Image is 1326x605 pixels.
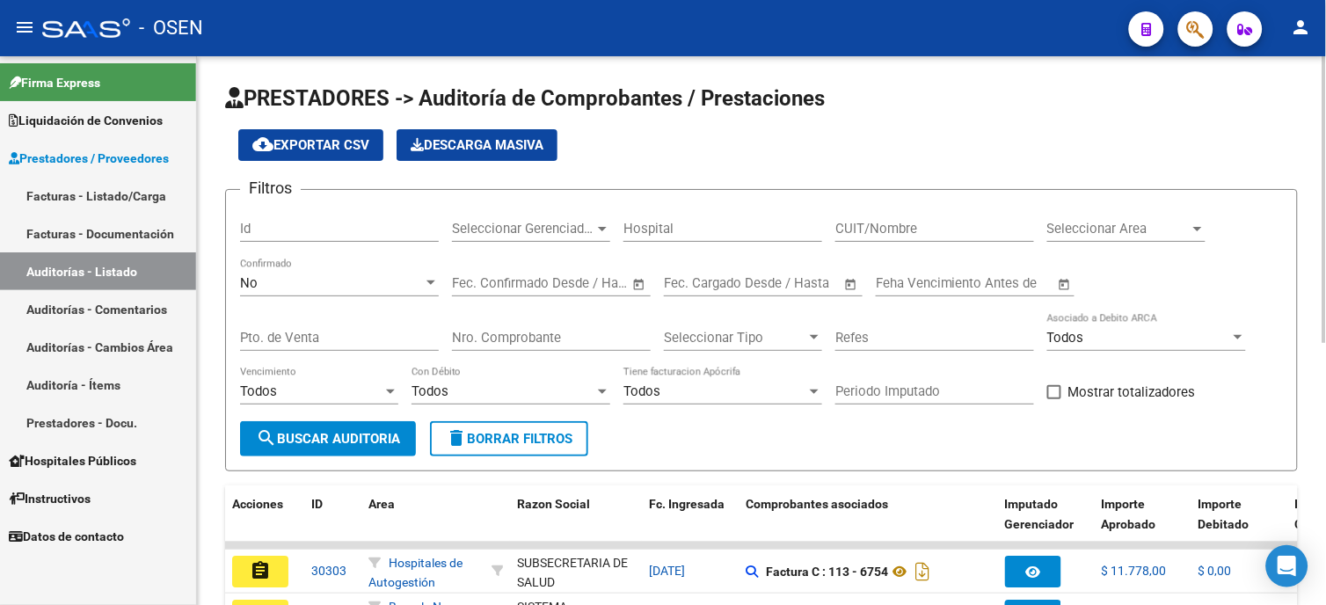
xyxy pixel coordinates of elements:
span: Area [368,497,395,511]
span: Hospitales de Autogestión [368,556,463,590]
app-download-masive: Descarga masiva de comprobantes (adjuntos) [397,129,557,161]
span: Exportar CSV [252,137,369,153]
datatable-header-cell: Imputado Gerenciador [998,485,1095,563]
datatable-header-cell: Razon Social [510,485,642,563]
span: Fc. Ingresada [649,497,725,511]
span: Instructivos [9,489,91,508]
datatable-header-cell: Fc. Ingresada [642,485,739,563]
h3: Filtros [240,176,301,200]
span: Seleccionar Tipo [664,330,806,346]
div: SUBSECRETARIA DE SALUD [517,553,635,594]
span: Seleccionar Gerenciador [452,221,594,237]
mat-icon: assignment [250,560,271,581]
mat-icon: menu [14,17,35,38]
span: Todos [412,383,448,399]
datatable-header-cell: ID [304,485,361,563]
span: Datos de contacto [9,527,124,546]
datatable-header-cell: Comprobantes asociados [739,485,998,563]
span: [DATE] [649,564,685,578]
datatable-header-cell: Importe Aprobado [1095,485,1191,563]
input: End date [525,275,610,291]
button: Open calendar [630,274,650,295]
button: Descarga Masiva [397,129,557,161]
datatable-header-cell: Acciones [225,485,304,563]
input: Start date [452,275,509,291]
mat-icon: delete [446,427,467,448]
mat-icon: person [1291,17,1312,38]
span: Prestadores / Proveedores [9,149,169,168]
span: Mostrar totalizadores [1068,382,1196,403]
span: Liquidación de Convenios [9,111,163,130]
strong: Factura C : 113 - 6754 [766,565,888,579]
datatable-header-cell: Importe Debitado [1191,485,1288,563]
span: Borrar Filtros [446,431,572,447]
div: - 30675068441 [517,553,635,590]
span: Todos [1047,330,1084,346]
button: Buscar Auditoria [240,421,416,456]
span: Todos [623,383,660,399]
span: Acciones [232,497,283,511]
span: Comprobantes asociados [746,497,888,511]
datatable-header-cell: Area [361,485,484,563]
span: ID [311,497,323,511]
span: Importe Debitado [1198,497,1249,531]
button: Open calendar [841,274,862,295]
span: $ 11.778,00 [1102,564,1167,578]
button: Exportar CSV [238,129,383,161]
span: Buscar Auditoria [256,431,400,447]
span: Hospitales Públicos [9,451,136,470]
input: End date [737,275,822,291]
input: Start date [664,275,721,291]
span: Descarga Masiva [411,137,543,153]
span: 30303 [311,564,346,578]
span: Firma Express [9,73,100,92]
mat-icon: search [256,427,277,448]
button: Open calendar [1055,274,1075,295]
span: PRESTADORES -> Auditoría de Comprobantes / Prestaciones [225,86,825,111]
span: Seleccionar Area [1047,221,1190,237]
i: Descargar documento [911,558,934,586]
mat-icon: cloud_download [252,134,273,155]
span: - OSEN [139,9,203,47]
span: No [240,275,258,291]
span: Imputado Gerenciador [1005,497,1075,531]
div: Open Intercom Messenger [1266,545,1308,587]
span: $ 0,00 [1198,564,1232,578]
span: Razon Social [517,497,590,511]
button: Borrar Filtros [430,421,588,456]
span: Todos [240,383,277,399]
span: Importe Aprobado [1102,497,1156,531]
